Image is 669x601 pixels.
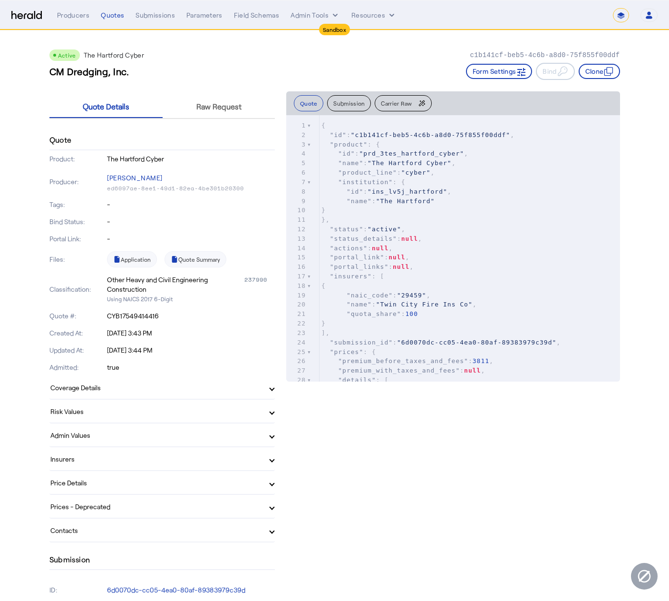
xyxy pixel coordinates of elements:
[84,50,144,60] p: The Hartford Cyber
[286,319,307,328] div: 22
[321,178,406,186] span: : {
[50,430,262,440] mat-panel-title: Admin Values
[406,310,418,317] span: 100
[401,235,418,242] span: null
[107,200,275,209] p: -
[107,217,275,227] p: -
[49,519,275,542] mat-expansion-panel-header: Contacts
[321,339,561,346] span: : ,
[286,291,307,300] div: 19
[286,309,307,319] div: 21
[286,356,307,366] div: 26
[351,131,510,138] span: "c1b141cf-beb5-4c6b-a8d0-75f855f00ddf"
[107,251,157,267] a: Application
[286,366,307,375] div: 27
[321,310,418,317] span: :
[107,311,275,321] p: CYB17549414416
[321,301,477,308] span: : ,
[286,262,307,272] div: 16
[286,158,307,168] div: 5
[321,197,435,205] span: :
[368,226,401,233] span: "active"
[49,376,275,399] mat-expansion-panel-header: Coverage Details
[57,10,89,20] div: Producers
[286,121,307,130] div: 1
[368,188,447,195] span: "ins_lv5j_hartford"
[83,103,129,110] span: Quote Details
[338,169,397,176] span: "product_line"
[372,245,388,252] span: null
[58,52,76,59] span: Active
[49,554,90,565] h4: Submission
[49,363,106,372] p: Admitted:
[294,95,324,111] button: Quote
[321,320,326,327] span: }
[347,301,372,308] span: "name"
[49,177,106,187] p: Producer:
[321,216,330,223] span: },
[286,115,620,382] herald-code-block: quote
[466,64,533,79] button: Form Settings
[286,225,307,234] div: 12
[338,357,468,365] span: "premium_before_taxes_and_fees"
[286,234,307,244] div: 13
[49,447,275,470] mat-expansion-panel-header: Insurers
[321,254,409,261] span: : ,
[50,454,262,464] mat-panel-title: Insurers
[321,273,385,280] span: : [
[375,95,431,111] button: Carrier Raw
[50,478,262,488] mat-panel-title: Price Details
[107,185,275,192] p: ed6097ae-8ee1-49d1-82ea-4be301b20300
[330,273,372,280] span: "insurers"
[321,188,452,195] span: : ,
[338,159,363,167] span: "name"
[397,292,427,299] span: "29459"
[50,502,262,512] mat-panel-title: Prices - Deprecated
[397,339,556,346] span: "6d0070dc-cc05-4ea0-80af-89383979c39d"
[321,367,485,374] span: : ,
[321,292,431,299] span: : ,
[286,338,307,347] div: 24
[464,367,481,374] span: null
[321,226,406,233] span: : ,
[347,292,393,299] span: "naic_code"
[359,150,464,157] span: "prd_3tes_hartford_cyber"
[286,253,307,262] div: 15
[49,217,106,227] p: Bind Status:
[196,103,242,110] span: Raw Request
[321,357,494,365] span: : ,
[291,10,340,20] button: internal dropdown menu
[330,235,397,242] span: "status_details"
[286,130,307,140] div: 2
[107,585,275,595] p: 6d0070dc-cc05-4ea0-80af-89383979c39d
[321,169,435,176] span: : ,
[49,328,106,338] p: Created At:
[50,406,262,416] mat-panel-title: Risk Values
[330,263,389,270] span: "portal_links"
[286,328,307,338] div: 23
[347,188,363,195] span: "id"
[321,348,376,355] span: : {
[347,310,401,317] span: "quota_share"
[351,10,397,20] button: Resources dropdown menu
[401,169,431,176] span: "cyber"
[107,328,275,338] p: [DATE] 3:43 PM
[49,345,106,355] p: Updated At:
[327,95,371,111] button: Submission
[321,235,422,242] span: : ,
[330,245,368,252] span: "actions"
[49,285,106,294] p: Classification:
[49,424,275,446] mat-expansion-panel-header: Admin Values
[286,375,307,385] div: 28
[321,376,388,384] span: : [
[165,251,226,267] a: Quote Summary
[101,10,124,20] div: Quotes
[388,254,405,261] span: null
[330,141,368,148] span: "product"
[286,140,307,149] div: 3
[330,226,364,233] span: "status"
[321,329,330,336] span: ],
[107,294,275,304] p: Using NAICS 2017 6-Digit
[286,300,307,309] div: 20
[286,149,307,158] div: 4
